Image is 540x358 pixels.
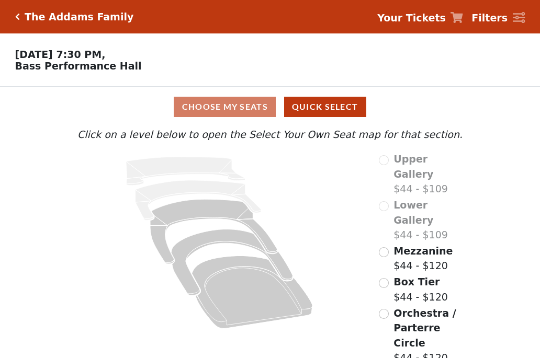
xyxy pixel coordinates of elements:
p: Click on a level below to open the Select Your Own Seat map for that section. [75,127,465,142]
path: Upper Gallery - Seats Available: 0 [126,157,245,186]
h5: The Addams Family [25,11,133,23]
span: Mezzanine [393,245,453,257]
strong: Your Tickets [377,12,446,24]
span: Box Tier [393,276,440,287]
a: Your Tickets [377,10,463,26]
path: Orchestra / Parterre Circle - Seats Available: 120 [192,256,313,329]
a: Click here to go back to filters [15,13,20,20]
label: $44 - $109 [393,152,465,197]
label: $44 - $109 [393,198,465,242]
span: Upper Gallery [393,153,433,180]
path: Lower Gallery - Seats Available: 0 [136,180,262,220]
span: Lower Gallery [393,199,433,226]
button: Quick Select [284,97,366,117]
label: $44 - $120 [393,274,448,304]
strong: Filters [471,12,508,24]
a: Filters [471,10,525,26]
span: Orchestra / Parterre Circle [393,307,456,349]
label: $44 - $120 [393,244,453,273]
